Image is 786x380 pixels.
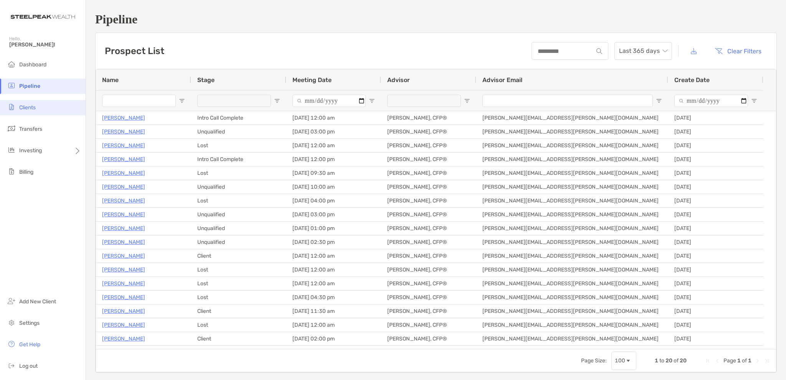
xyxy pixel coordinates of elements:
span: Transfers [19,126,42,132]
input: Create Date Filter Input [674,95,748,107]
div: 100 [615,357,625,364]
a: [PERSON_NAME] [102,210,145,219]
a: [PERSON_NAME] [102,196,145,206]
div: [PERSON_NAME][EMAIL_ADDRESS][PERSON_NAME][DOMAIN_NAME] [476,304,668,318]
div: [PERSON_NAME], CFP® [381,291,476,304]
img: billing icon [7,167,16,176]
div: [PERSON_NAME], CFP® [381,332,476,345]
div: [PERSON_NAME][EMAIL_ADDRESS][PERSON_NAME][DOMAIN_NAME] [476,318,668,332]
div: Next Page [755,358,761,364]
div: [DATE] [668,346,763,359]
p: [PERSON_NAME] [102,320,145,330]
div: Unqualified [191,180,286,194]
span: Clients [19,104,36,111]
span: of [742,357,747,364]
a: [PERSON_NAME] [102,127,145,137]
h3: Prospect List [105,46,164,56]
div: [PERSON_NAME][EMAIL_ADDRESS][PERSON_NAME][DOMAIN_NAME] [476,166,668,180]
a: [PERSON_NAME] [102,334,145,344]
input: Advisor Email Filter Input [482,95,653,107]
div: Lost [191,139,286,152]
a: [PERSON_NAME] [102,155,145,164]
div: [DATE] [668,222,763,235]
div: [PERSON_NAME][EMAIL_ADDRESS][PERSON_NAME][DOMAIN_NAME] [476,291,668,304]
a: [PERSON_NAME] [102,224,145,233]
div: Page Size: [581,357,607,364]
div: [DATE] [668,304,763,318]
img: pipeline icon [7,81,16,90]
div: [PERSON_NAME][EMAIL_ADDRESS][PERSON_NAME][DOMAIN_NAME] [476,263,668,276]
a: [PERSON_NAME] [102,306,145,316]
a: [PERSON_NAME] [102,113,145,123]
div: [DATE] 02:30 pm [286,235,381,249]
img: transfers icon [7,124,16,133]
span: Get Help [19,341,40,348]
div: Intro Call Complete [191,111,286,125]
span: Advisor Email [482,76,522,84]
div: [DATE] 11:30 am [286,304,381,318]
span: 20 [665,357,672,364]
div: [DATE] [668,291,763,304]
span: 20 [680,357,687,364]
div: [PERSON_NAME][EMAIL_ADDRESS][PERSON_NAME][DOMAIN_NAME] [476,249,668,263]
div: Client [191,304,286,318]
div: [DATE] 12:00 am [286,139,381,152]
div: Lost [191,346,286,359]
input: Name Filter Input [102,95,176,107]
span: Settings [19,320,40,326]
div: [DATE] 04:30 pm [286,291,381,304]
div: [DATE] 04:00 pm [286,194,381,207]
a: [PERSON_NAME] [102,293,145,302]
span: Advisor [387,76,410,84]
div: Previous Page [714,358,720,364]
div: [PERSON_NAME], CFP® [381,318,476,332]
div: [PERSON_NAME][EMAIL_ADDRESS][PERSON_NAME][DOMAIN_NAME] [476,111,668,125]
span: Name [102,76,119,84]
span: 1 [737,357,741,364]
a: [PERSON_NAME] [102,265,145,275]
span: to [659,357,664,364]
div: [PERSON_NAME][EMAIL_ADDRESS][PERSON_NAME][DOMAIN_NAME] [476,277,668,290]
div: [DATE] 02:00 pm [286,332,381,345]
div: [PERSON_NAME], CFP® [381,208,476,221]
img: input icon [596,48,602,54]
h1: Pipeline [95,12,777,26]
span: Billing [19,169,33,175]
button: Open Filter Menu [751,98,757,104]
div: [PERSON_NAME], CFP® [381,139,476,152]
span: 1 [748,357,751,364]
div: [DATE] [668,208,763,221]
div: [PERSON_NAME][EMAIL_ADDRESS][PERSON_NAME][DOMAIN_NAME] [476,208,668,221]
a: [PERSON_NAME] [102,168,145,178]
div: [DATE] 12:00 am [286,318,381,332]
div: [PERSON_NAME], CFP® [381,125,476,138]
p: [PERSON_NAME] [102,279,145,288]
p: [PERSON_NAME] [102,141,145,150]
div: [DATE] [668,263,763,276]
button: Open Filter Menu [464,98,470,104]
span: Create Date [674,76,710,84]
div: [DATE] 12:00 am [286,249,381,263]
span: Page [723,357,736,364]
span: Meeting Date [292,76,332,84]
a: [PERSON_NAME] [102,182,145,192]
div: Client [191,332,286,345]
div: Lost [191,166,286,180]
button: Clear Filters [709,43,767,59]
div: Page Size [611,352,636,370]
div: [DATE] [668,194,763,207]
span: Investing [19,147,42,154]
div: [DATE] 12:00 am [286,346,381,359]
div: [DATE] 03:00 pm [286,208,381,221]
div: [PERSON_NAME], CFP® [381,304,476,318]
